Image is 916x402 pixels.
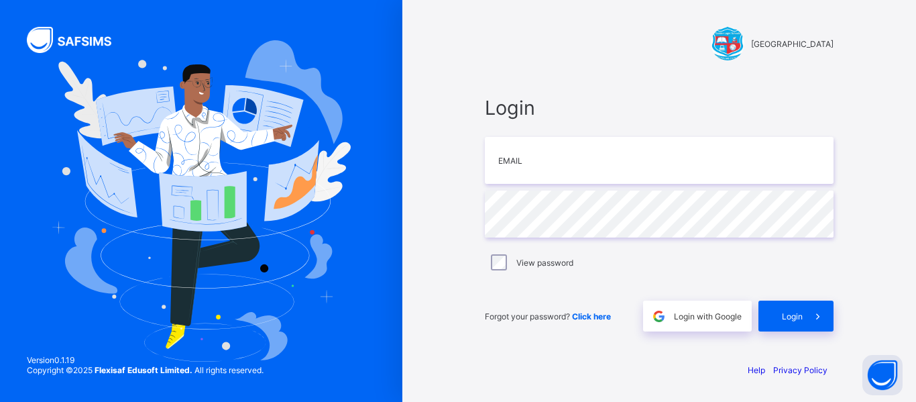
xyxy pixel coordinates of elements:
[773,365,827,375] a: Privacy Policy
[27,27,127,53] img: SAFSIMS Logo
[751,39,834,49] span: [GEOGRAPHIC_DATA]
[782,311,803,321] span: Login
[485,96,834,119] span: Login
[52,40,351,362] img: Hero Image
[516,258,573,268] label: View password
[572,311,611,321] a: Click here
[651,309,667,324] img: google.396cfc9801f0270233282035f929180a.svg
[862,355,903,395] button: Open asap
[485,311,611,321] span: Forgot your password?
[27,365,264,375] span: Copyright © 2025 All rights reserved.
[748,365,765,375] a: Help
[27,355,264,365] span: Version 0.1.19
[95,365,192,375] strong: Flexisaf Edusoft Limited.
[674,311,742,321] span: Login with Google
